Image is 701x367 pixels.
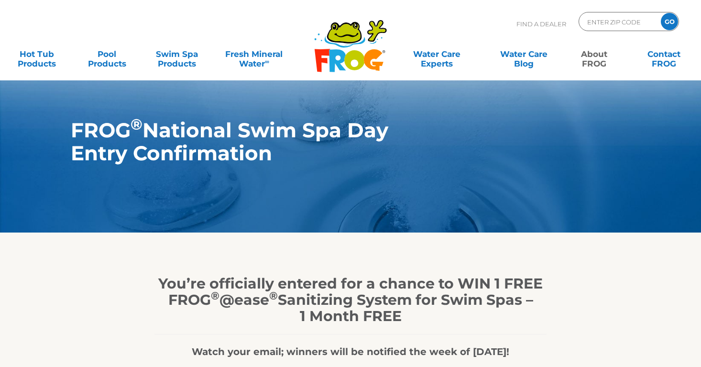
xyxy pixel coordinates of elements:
sup: ® [269,289,278,302]
sup: ® [211,289,219,302]
a: Fresh MineralWater∞ [220,44,288,64]
input: GO [661,13,678,30]
p: Find A Dealer [516,12,566,36]
h1: FROG National Swim Spa Day Entry Confirmation [71,119,586,165]
sup: ® [131,115,142,133]
h1: You’re officially entered for a chance to WIN 1 FREE FROG @ease Sanitizing System for Swim Spas –... [154,276,547,324]
a: PoolProducts [80,44,134,64]
a: AboutFROG [567,44,621,64]
sup: ∞ [265,58,269,65]
input: Zip Code Form [586,15,651,29]
a: Water CareExperts [393,44,481,64]
a: Hot TubProducts [10,44,64,64]
a: ContactFROG [637,44,691,64]
a: Water CareBlog [497,44,551,64]
a: Swim SpaProducts [150,44,204,64]
strong: Watch your email; winners will be notified the week of [DATE]! [192,346,509,357]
